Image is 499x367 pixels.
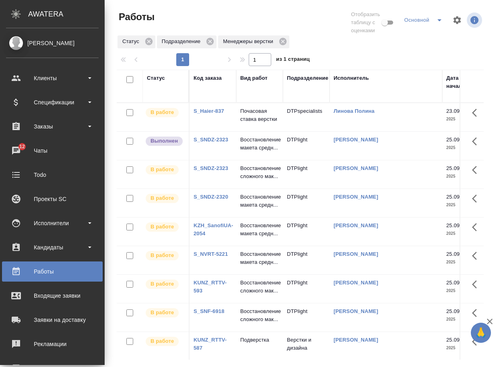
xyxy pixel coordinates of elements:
a: S_SNDZ-2320 [194,194,228,200]
p: Выполнен [151,137,178,145]
p: 2025 [446,201,478,209]
a: [PERSON_NAME] [334,137,378,143]
p: Статус [122,37,142,46]
a: Проекты SC [2,189,103,209]
a: [PERSON_NAME] [334,165,378,171]
td: DTPlight [283,132,330,160]
p: Восстановление макета средн... [240,193,279,209]
p: 23.09, [446,108,461,114]
div: Менеджеры верстки [218,35,289,48]
p: В работе [151,251,174,259]
p: 25.09, [446,137,461,143]
div: Исполнители [6,217,99,229]
div: Входящие заявки [6,290,99,302]
span: Посмотреть информацию [467,12,484,28]
p: 2025 [446,315,478,323]
button: Здесь прячутся важные кнопки [467,246,487,265]
a: [PERSON_NAME] [334,194,378,200]
p: Восстановление сложного мак... [240,279,279,295]
p: 25.09, [446,308,461,314]
p: Восстановление макета средн... [240,250,279,266]
p: 25.09, [446,251,461,257]
p: 2025 [446,287,478,295]
div: Кандидаты [6,241,99,253]
p: 25.09, [446,165,461,171]
a: Todo [2,165,103,185]
div: Заказы [6,120,99,133]
td: DTPlight [283,303,330,332]
a: S_Haier-837 [194,108,224,114]
a: S_NVRT-5221 [194,251,228,257]
span: Отобразить таблицу с оценками [351,10,380,35]
div: Исполнитель выполняет работу [145,193,185,204]
button: Здесь прячутся важные кнопки [467,132,487,151]
p: В работе [151,309,174,317]
a: [PERSON_NAME] [334,280,378,286]
div: Дата начала [446,74,470,90]
p: Подразделение [162,37,203,46]
div: Исполнитель завершил работу [145,136,185,147]
a: [PERSON_NAME] [334,337,378,343]
div: [PERSON_NAME] [6,39,99,48]
p: В работе [151,108,174,116]
a: S_SNDZ-2323 [194,137,228,143]
button: 🙏 [471,323,491,343]
div: Рекламации [6,338,99,350]
p: В работе [151,166,174,174]
span: 12 [14,143,30,151]
div: Подразделение [287,74,328,82]
div: Вид работ [240,74,268,82]
a: Работы [2,261,103,282]
a: Входящие заявки [2,286,103,306]
p: 25.09, [446,280,461,286]
td: DTPlight [283,246,330,274]
a: KUNZ_RTTV-587 [194,337,227,351]
a: [PERSON_NAME] [334,222,378,228]
p: В работе [151,223,174,231]
button: Здесь прячутся важные кнопки [467,189,487,208]
button: Здесь прячутся важные кнопки [467,275,487,294]
span: 🙏 [474,324,488,341]
p: В работе [151,194,174,202]
a: KUNZ_RTTV-593 [194,280,227,294]
p: 2025 [446,144,478,152]
a: KZH_SanofiUA-2054 [194,222,233,236]
td: DTPlight [283,218,330,246]
div: split button [402,14,447,27]
button: Здесь прячутся важные кнопки [467,332,487,351]
p: Восстановление макета средн... [240,136,279,152]
p: 2025 [446,344,478,352]
p: Менеджеры верстки [223,37,276,46]
div: Заявки на доставку [6,314,99,326]
div: Исполнитель выполняет работу [145,336,185,347]
div: Исполнитель выполняет работу [145,250,185,261]
a: [PERSON_NAME] [334,308,378,314]
p: 25.09, [446,222,461,228]
td: Верстки и дизайна [283,332,330,360]
p: Восстановление сложного мак... [240,307,279,323]
div: Код заказа [194,74,222,82]
td: DTPlight [283,275,330,303]
div: Работы [6,265,99,278]
div: Todo [6,169,99,181]
div: Клиенты [6,72,99,84]
a: S_SNDZ-2323 [194,165,228,171]
a: [PERSON_NAME] [334,251,378,257]
p: Восстановление макета средн... [240,222,279,238]
a: 12Чаты [2,141,103,161]
button: Здесь прячутся важные кнопки [467,160,487,180]
a: Рекламации [2,334,103,354]
p: 2025 [446,230,478,238]
p: 2025 [446,172,478,180]
p: Подверстка [240,336,279,344]
p: 2025 [446,258,478,266]
a: Линова Полина [334,108,375,114]
div: Проекты SC [6,193,99,205]
p: Восстановление сложного мак... [240,164,279,180]
div: Исполнитель [334,74,369,82]
div: Спецификации [6,96,99,108]
a: S_SNF-6918 [194,308,225,314]
td: DTPlight [283,189,330,217]
p: 2025 [446,115,478,123]
p: 25.09, [446,194,461,200]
